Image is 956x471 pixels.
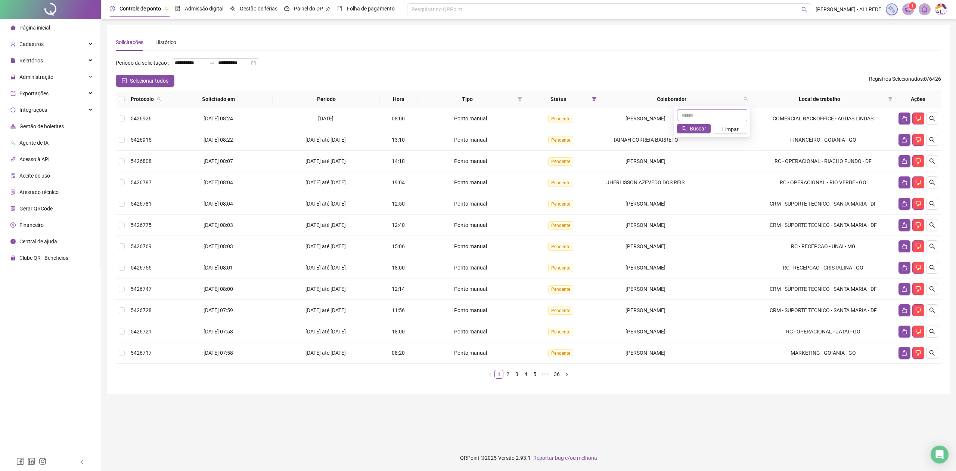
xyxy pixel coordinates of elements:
[10,58,16,63] span: file
[131,329,152,335] span: 5426721
[164,90,273,108] th: Solicitado em
[929,243,935,249] span: search
[240,6,277,12] span: Gestão de férias
[528,95,589,103] span: Status
[116,38,143,46] div: Solicitações
[626,329,665,335] span: [PERSON_NAME]
[801,7,807,12] span: search
[209,60,215,66] span: to
[915,286,921,292] span: dislike
[131,350,152,356] span: 5426717
[548,243,573,251] span: Pendente
[751,300,896,321] td: CRM - SUPORTE TECNICO - SANTA MARIA - DF
[209,60,215,66] span: swap-right
[175,6,180,11] span: file-done
[682,126,687,131] span: search
[131,201,152,207] span: 5426781
[901,307,907,313] span: like
[164,7,168,11] span: pushpin
[131,265,152,271] span: 5426756
[751,278,896,300] td: CRM - SUPORTE TECNICO - SANTA MARIA - DF
[722,125,739,133] span: Limpar
[204,307,233,313] span: [DATE] 07:59
[116,57,172,69] label: Período da solicitação
[19,255,68,261] span: Clube QR - Beneficios
[185,6,223,12] span: Admissão digital
[454,307,487,313] span: Ponto manual
[305,307,346,313] span: [DATE] até [DATE]
[10,41,16,47] span: user-add
[305,179,346,185] span: [DATE] até [DATE]
[915,116,921,121] span: dislike
[318,116,333,121] span: [DATE]
[326,7,330,11] span: pushpin
[131,116,152,121] span: 5426926
[10,107,16,113] span: sync
[548,179,573,187] span: Pendente
[901,243,907,249] span: like
[677,124,711,133] button: Buscar
[548,307,573,315] span: Pendente
[521,370,530,379] li: 4
[294,6,323,12] span: Painel do DP
[613,137,678,143] span: TAINAH CORREIA BARRETO
[454,350,487,356] span: Ponto manual
[606,179,685,185] span: JHERLISSON AZEVEDO DOS REIS
[204,137,233,143] span: [DATE] 08:22
[485,370,494,379] li: Página anterior
[116,75,174,87] button: Selecionar todos
[626,201,665,207] span: [PERSON_NAME]
[626,350,665,356] span: [PERSON_NAME]
[929,265,935,271] span: search
[562,370,571,379] li: Próxima página
[19,238,57,244] span: Central de ajuda
[392,329,405,335] span: 18:00
[305,201,346,207] span: [DATE] até [DATE]
[626,116,665,121] span: [PERSON_NAME]
[548,200,573,208] span: Pendente
[488,372,492,377] span: left
[548,285,573,293] span: Pendente
[273,90,380,108] th: Período
[915,137,921,143] span: dislike
[513,370,521,378] a: 3
[10,74,16,80] span: lock
[420,95,514,103] span: Tipo
[131,222,152,228] span: 5426775
[714,125,747,134] button: Limpar
[915,243,921,249] span: dislike
[552,370,562,378] a: 36
[131,307,152,313] span: 5426728
[131,286,152,292] span: 5426747
[888,5,896,13] img: sparkle-icon.fc2bf0ac1784a2077858766a79e2daf3.svg
[548,349,573,357] span: Pendente
[498,455,515,461] span: Versão
[119,6,161,12] span: Controle de ponto
[10,173,16,178] span: audit
[155,93,163,105] span: search
[392,201,405,207] span: 12:50
[516,93,524,105] span: filter
[751,257,896,278] td: RC - RECEPCAO - CRISTALINA - GO
[901,137,907,143] span: like
[454,265,487,271] span: Ponto manual
[888,97,893,101] span: filter
[742,93,749,105] span: search
[392,243,405,249] span: 15:06
[19,41,44,47] span: Cadastros
[869,76,923,82] span: Registros Selecionados
[816,5,881,13] span: [PERSON_NAME] - ALLREDE
[898,95,938,103] div: Ações
[204,179,233,185] span: [DATE] 08:04
[751,342,896,364] td: MARKETING - GOIANIA - GO
[19,123,64,129] span: Gestão de holerites
[548,328,573,336] span: Pendente
[751,151,896,172] td: RC - OPERACIONAL - RIACHO FUNDO - DF
[494,370,503,379] li: 1
[539,370,551,379] li: 5 próximas páginas
[10,255,16,261] span: gift
[626,307,665,313] span: [PERSON_NAME]
[915,179,921,185] span: dislike
[929,158,935,164] span: search
[204,329,233,335] span: [DATE] 07:58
